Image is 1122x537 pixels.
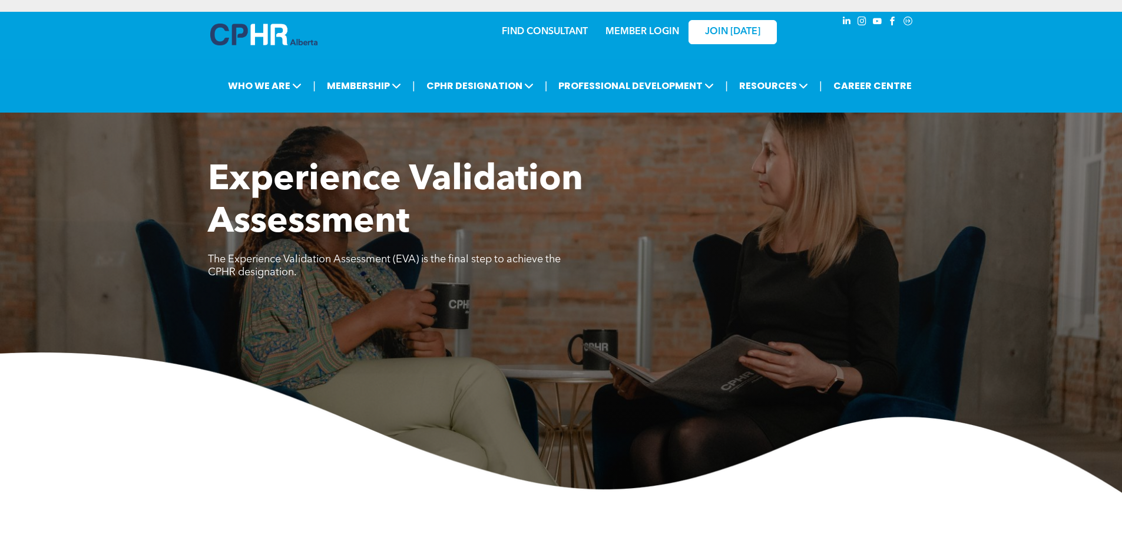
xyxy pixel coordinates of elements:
[313,74,316,98] li: |
[736,75,812,97] span: RESOURCES
[725,74,728,98] li: |
[555,75,717,97] span: PROFESSIONAL DEVELOPMENT
[208,254,561,278] span: The Experience Validation Assessment (EVA) is the final step to achieve the CPHR designation.
[819,74,822,98] li: |
[871,15,884,31] a: youtube
[902,15,915,31] a: Social network
[423,75,537,97] span: CPHR DESIGNATION
[705,27,760,38] span: JOIN [DATE]
[224,75,305,97] span: WHO WE ARE
[840,15,853,31] a: linkedin
[545,74,548,98] li: |
[208,163,583,241] span: Experience Validation Assessment
[830,75,915,97] a: CAREER CENTRE
[605,27,679,37] a: MEMBER LOGIN
[502,27,588,37] a: FIND CONSULTANT
[210,24,317,45] img: A blue and white logo for cp alberta
[856,15,869,31] a: instagram
[412,74,415,98] li: |
[323,75,405,97] span: MEMBERSHIP
[886,15,899,31] a: facebook
[689,20,777,44] a: JOIN [DATE]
